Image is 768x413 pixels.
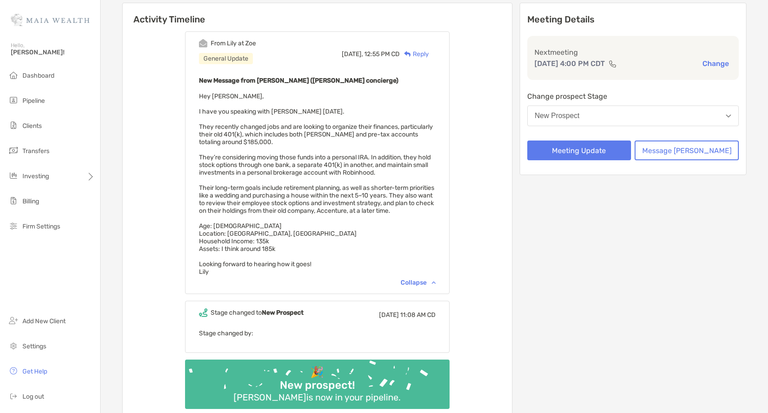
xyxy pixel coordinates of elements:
img: settings icon [8,340,19,351]
img: get-help icon [8,365,19,376]
span: Transfers [22,147,49,155]
span: 11:08 AM CD [400,311,436,319]
div: 🎉 [307,366,327,379]
img: Event icon [199,308,207,317]
b: New Message from [PERSON_NAME] ([PERSON_NAME] concierge) [199,77,398,84]
span: [DATE] [379,311,399,319]
img: logout icon [8,391,19,401]
img: transfers icon [8,145,19,156]
span: Investing [22,172,49,180]
button: New Prospect [527,105,739,126]
span: Hey [PERSON_NAME], I have you speaking with [PERSON_NAME] [DATE]. They recently changed jobs and ... [199,92,434,276]
img: Reply icon [404,51,411,57]
b: New Prospect [262,309,304,316]
div: [PERSON_NAME] is now in your pipeline. [230,392,404,403]
span: Firm Settings [22,223,60,230]
span: Get Help [22,368,47,375]
img: clients icon [8,120,19,131]
span: Settings [22,343,46,350]
div: New prospect! [276,379,358,392]
img: dashboard icon [8,70,19,80]
span: [PERSON_NAME]! [11,48,95,56]
p: Meeting Details [527,14,739,25]
img: Event icon [199,39,207,48]
img: firm-settings icon [8,220,19,231]
span: 12:55 PM CD [364,50,400,58]
span: [DATE], [342,50,363,58]
div: General Update [199,53,253,64]
img: Confetti [185,360,450,401]
img: investing icon [8,170,19,181]
p: Next meeting [534,47,732,58]
button: Change [700,59,732,68]
div: New Prospect [535,112,580,120]
p: Change prospect Stage [527,91,739,102]
span: Dashboard [22,72,54,79]
h6: Activity Timeline [123,3,512,25]
p: Stage changed by: [199,328,436,339]
span: Billing [22,198,39,205]
button: Meeting Update [527,141,631,160]
span: Add New Client [22,317,66,325]
img: communication type [609,60,617,67]
div: Stage changed to [211,309,304,316]
button: Message [PERSON_NAME] [635,141,739,160]
div: From Lily at Zoe [211,40,256,47]
span: Log out [22,393,44,400]
div: Reply [400,49,429,59]
p: [DATE] 4:00 PM CDT [534,58,605,69]
img: pipeline icon [8,95,19,105]
img: Open dropdown arrow [726,114,731,118]
img: add_new_client icon [8,315,19,326]
img: Zoe Logo [11,4,89,36]
span: Clients [22,122,42,130]
img: Chevron icon [432,281,436,284]
span: Pipeline [22,97,45,105]
div: Collapse [401,279,436,286]
img: billing icon [8,195,19,206]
